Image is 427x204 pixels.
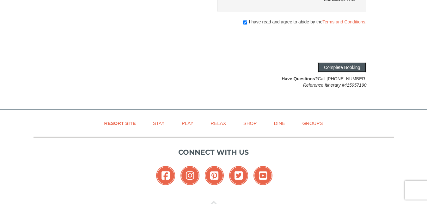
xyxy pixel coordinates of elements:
[303,83,367,88] em: Reference Itinerary #415957190
[217,76,367,88] div: Call [PHONE_NUMBER]
[322,19,366,24] a: Terms and Conditions.
[203,116,234,130] a: Relax
[270,31,366,56] iframe: reCAPTCHA
[174,116,201,130] a: Play
[235,116,265,130] a: Shop
[318,62,366,72] button: Complete Booking
[266,116,293,130] a: Dine
[145,116,173,130] a: Stay
[294,116,331,130] a: Groups
[96,116,144,130] a: Resort Site
[282,76,318,81] strong: Have Questions?
[34,147,394,158] p: Connect with us
[249,19,366,25] span: I have read and agree to abide by the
